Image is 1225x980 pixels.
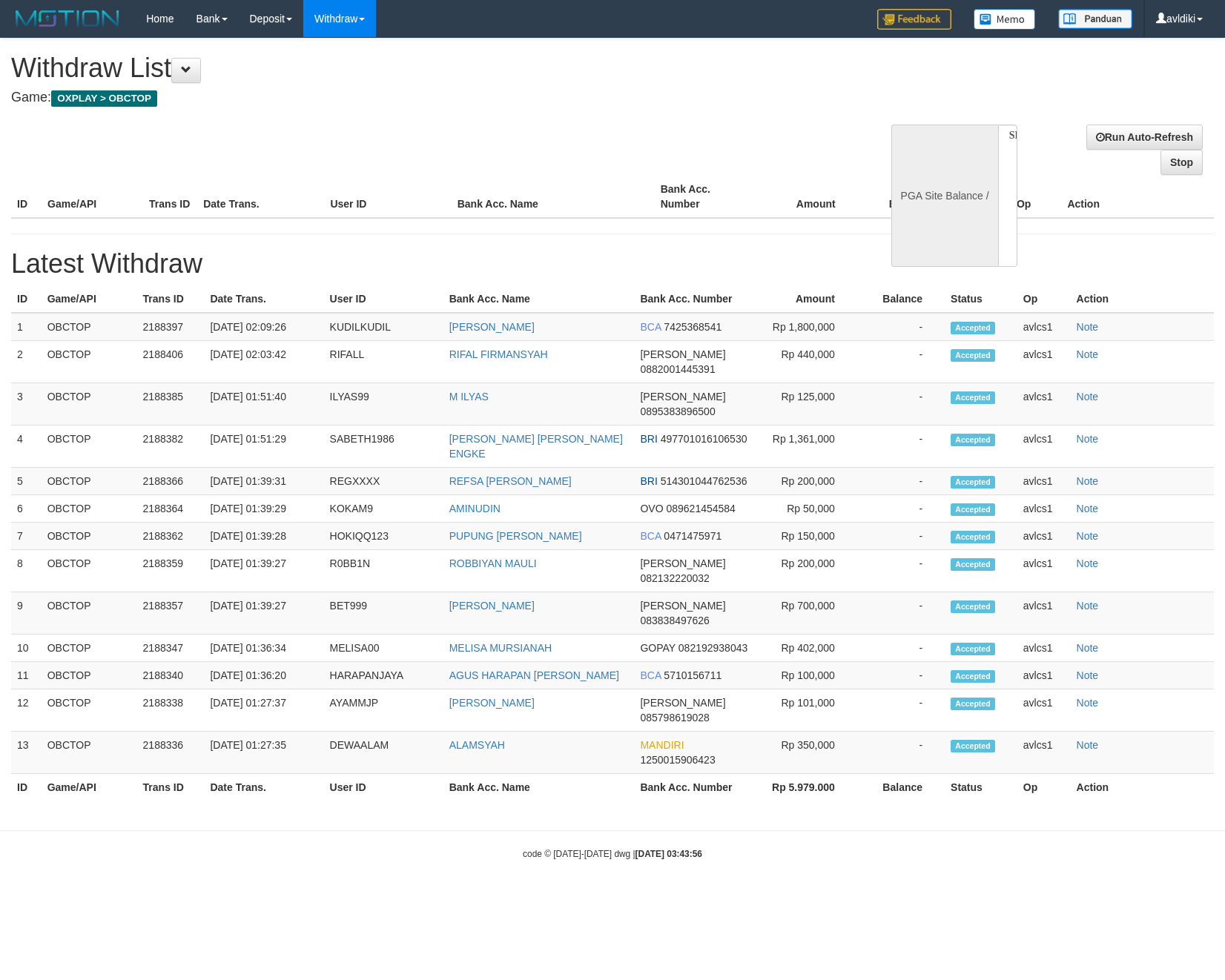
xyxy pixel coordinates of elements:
[42,774,137,801] th: Game/API
[640,712,709,724] span: 085798619028
[11,341,42,383] td: 2
[137,635,205,662] td: 2188347
[324,774,443,801] th: User ID
[11,523,42,550] td: 7
[449,557,537,569] a: ROBBIYAN MAULI
[661,433,747,445] span: 497701016106530
[11,689,42,732] td: 12
[137,313,205,341] td: 2188397
[762,468,857,495] td: Rp 200,000
[1077,739,1099,751] a: Note
[11,249,1214,279] h1: Latest Withdraw
[1077,697,1099,709] a: Note
[11,550,42,592] td: 8
[951,531,995,543] span: Accepted
[640,405,715,417] span: 0895383896500
[762,495,857,523] td: Rp 50,000
[449,669,619,681] a: AGUS HARAPAN [PERSON_NAME]
[1017,732,1071,774] td: avlcs1
[1077,348,1099,360] a: Note
[634,774,761,801] th: Bank Acc. Number
[1017,635,1071,662] td: avlcs1
[951,391,995,404] span: Accepted
[197,176,324,218] th: Date Trans.
[42,689,137,732] td: OBCTOP
[11,592,42,635] td: 9
[204,732,323,774] td: [DATE] 01:27:35
[11,732,42,774] td: 13
[204,468,323,495] td: [DATE] 01:39:31
[11,313,42,341] td: 1
[51,90,157,107] span: OXPLAY > OBCTOP
[137,495,205,523] td: 2188364
[324,313,443,341] td: KUDILKUDIL
[762,426,857,468] td: Rp 1,361,000
[951,670,995,683] span: Accepted
[640,321,661,333] span: BCA
[1061,176,1214,218] th: Action
[762,313,857,341] td: Rp 1,800,000
[137,689,205,732] td: 2188338
[324,426,443,468] td: SABETH1986
[1017,285,1071,313] th: Op
[666,503,735,514] span: 089621454584
[1086,125,1203,150] a: Run Auto-Refresh
[1017,313,1071,341] td: avlcs1
[204,774,323,801] th: Date Trans.
[951,434,995,446] span: Accepted
[11,635,42,662] td: 10
[640,433,657,445] span: BRI
[204,285,323,313] th: Date Trans.
[42,313,137,341] td: OBCTOP
[137,774,205,801] th: Trans ID
[324,689,443,732] td: AYAMMJP
[324,495,443,523] td: KOKAM9
[1077,642,1099,654] a: Note
[137,732,205,774] td: 2188336
[137,468,205,495] td: 2188366
[857,383,945,426] td: -
[324,383,443,426] td: ILYAS99
[11,90,802,105] h4: Game:
[137,341,205,383] td: 2188406
[857,689,945,732] td: -
[42,662,137,689] td: OBCTOP
[1017,495,1071,523] td: avlcs1
[857,523,945,550] td: -
[951,476,995,489] span: Accepted
[857,313,945,341] td: -
[449,348,548,360] a: RIFAL FIRMANSYAH
[11,53,802,83] h1: Withdraw List
[42,495,137,523] td: OBCTOP
[443,774,635,801] th: Bank Acc. Name
[1077,321,1099,333] a: Note
[640,697,725,709] span: [PERSON_NAME]
[1077,391,1099,403] a: Note
[324,662,443,689] td: HARAPANJAYA
[443,285,635,313] th: Bank Acc. Name
[137,523,205,550] td: 2188362
[857,341,945,383] td: -
[857,774,945,801] th: Balance
[11,774,42,801] th: ID
[204,592,323,635] td: [DATE] 01:39:27
[664,530,722,542] span: 0471475971
[756,176,858,218] th: Amount
[1077,669,1099,681] a: Note
[1017,662,1071,689] td: avlcs1
[1011,176,1062,218] th: Op
[1017,592,1071,635] td: avlcs1
[449,321,535,333] a: [PERSON_NAME]
[449,739,505,751] a: ALAMSYAH
[204,662,323,689] td: [DATE] 01:36:20
[137,426,205,468] td: 2188382
[324,468,443,495] td: REGXXXX
[1077,475,1099,487] a: Note
[137,285,205,313] th: Trans ID
[951,698,995,710] span: Accepted
[857,592,945,635] td: -
[324,592,443,635] td: BET999
[664,321,722,333] span: 7425368541
[449,697,535,709] a: [PERSON_NAME]
[11,468,42,495] td: 5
